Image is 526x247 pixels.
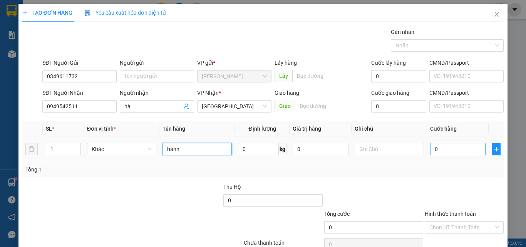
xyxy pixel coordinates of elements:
[295,100,368,112] input: Dọc đường
[22,10,28,15] span: plus
[46,126,52,132] span: SL
[120,59,194,67] div: Người gửi
[430,126,457,132] span: Cước hàng
[429,89,504,97] div: CMND/Passport
[197,90,219,96] span: VP Nhận
[352,121,427,136] th: Ghi chú
[162,126,185,132] span: Tên hàng
[22,10,72,16] span: TẠO ĐƠN HÀNG
[371,90,409,96] label: Cước giao hàng
[425,211,476,217] label: Hình thức thanh toán
[42,59,117,67] div: SĐT Người Gửi
[223,184,241,190] span: Thu Hộ
[275,90,299,96] span: Giao hàng
[391,29,414,35] label: Gán nhãn
[248,126,276,132] span: Định lượng
[275,70,292,82] span: Lấy
[197,59,271,67] div: VP gửi
[355,143,424,155] input: Ghi Chú
[293,143,348,155] input: 0
[202,71,267,82] span: Phan Thiết
[25,143,38,155] button: delete
[324,211,350,217] span: Tổng cước
[85,10,166,16] span: Yêu cầu xuất hóa đơn điện tử
[371,60,406,66] label: Cước lấy hàng
[92,143,152,155] span: Khác
[162,143,232,155] input: VD: Bàn, Ghế
[492,146,500,152] span: plus
[42,89,117,97] div: SĐT Người Nhận
[120,89,194,97] div: Người nhận
[202,101,267,112] span: Đà Lạt
[492,143,501,155] button: plus
[494,11,500,17] span: close
[85,10,91,16] img: icon
[292,70,368,82] input: Dọc đường
[371,70,426,82] input: Cước lấy hàng
[279,143,286,155] span: kg
[486,4,508,25] button: Close
[25,165,204,174] div: Tổng: 1
[293,126,321,132] span: Giá trị hàng
[275,100,295,112] span: Giao
[275,60,297,66] span: Lấy hàng
[429,59,504,67] div: CMND/Passport
[371,100,426,113] input: Cước giao hàng
[183,103,189,109] span: user-add
[87,126,116,132] span: Đơn vị tính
